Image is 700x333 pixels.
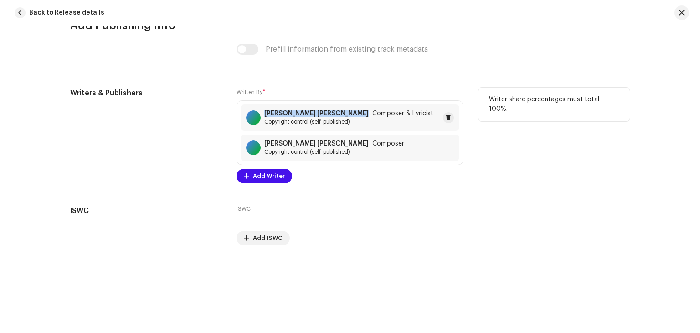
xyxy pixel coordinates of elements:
[489,95,619,114] p: Writer share percentages must total 100%.
[264,110,369,117] strong: [PERSON_NAME] [PERSON_NAME]
[372,140,404,147] span: Composer
[237,169,292,183] button: Add Writer
[237,231,290,245] button: Add ISWC
[264,118,433,125] span: Copyright control (self-published)
[372,110,433,117] span: Composer & Lyricist
[264,148,404,156] span: Copyright control (self-published)
[237,89,262,95] small: Written By
[264,140,369,147] strong: [PERSON_NAME] [PERSON_NAME]
[70,205,222,216] h5: ISWC
[253,229,283,247] span: Add ISWC
[70,88,222,99] h5: Writers & Publishers
[237,205,251,213] label: ISWC
[253,167,285,185] span: Add Writer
